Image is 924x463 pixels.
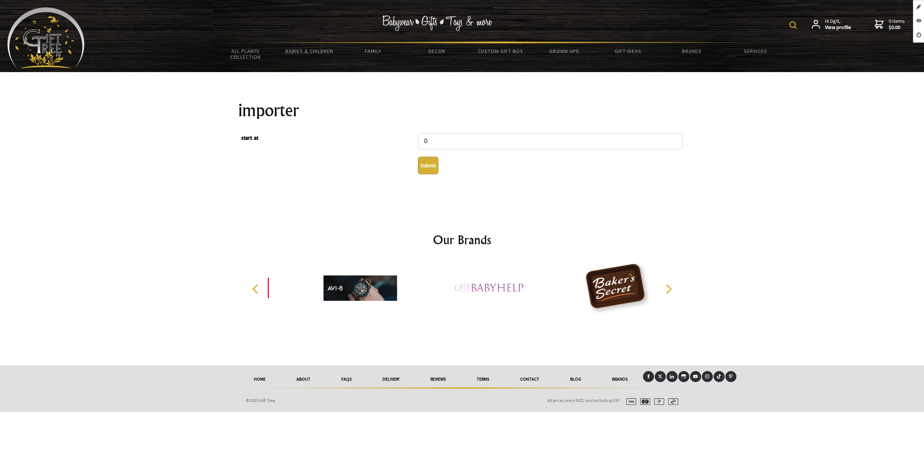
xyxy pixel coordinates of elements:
a: Youtube [690,371,701,382]
span: Hi Dgtl, [825,18,851,31]
a: Terms [461,371,505,387]
a: Brands [597,371,643,387]
a: FAQs [326,371,367,387]
img: Baby Help [452,260,525,316]
button: Next [660,281,676,297]
a: reviews [415,371,461,387]
a: Decor [405,43,469,59]
a: Custom Gift Box [469,43,532,59]
a: Home [238,371,281,387]
a: Family [341,43,405,59]
input: start at [418,133,683,149]
img: Babyware - Gifts - Toys and more... [7,7,85,68]
img: paypal.svg [651,398,664,405]
a: Blog [555,371,597,387]
img: Aurora World [195,260,269,316]
strong: $0.00 [889,24,905,31]
img: visa.svg [623,398,636,405]
span: start at [241,133,414,144]
a: Services [724,43,788,59]
h1: importer [238,101,686,119]
a: Contact [505,371,555,387]
button: Previous [248,281,264,297]
a: All Plants Collection [214,43,277,65]
a: 0 items$0.00 [875,18,905,31]
a: Facebook [643,371,654,382]
img: product search [789,21,797,29]
img: AVI-8 [324,260,397,316]
button: Submit [418,157,438,174]
span: © 2025 Gift Tree. [246,398,276,403]
h2: Our Brands [244,231,680,249]
img: Baker's Secret [580,260,654,316]
a: X (Twitter) [655,371,666,382]
a: About [281,371,326,387]
a: Brands [660,43,724,59]
a: Instagram [702,371,713,382]
a: Hi Dgtl,View profile [812,18,851,31]
a: Tiktok [714,371,725,382]
strong: View profile [825,24,851,31]
img: afterpay.svg [665,398,678,405]
img: Babywear - Gifts - Toys & more [382,15,492,31]
img: mastercard.svg [637,398,650,405]
a: Pinterest [725,371,736,382]
a: delivery [367,371,415,387]
a: Gift Ideas [596,43,660,59]
span: 0 items [889,18,905,31]
a: Grown Ups [533,43,596,59]
a: LinkedIn [667,371,678,382]
span: All prices are in NZD and including GST. [547,398,621,403]
a: Babies & Children [277,43,341,59]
